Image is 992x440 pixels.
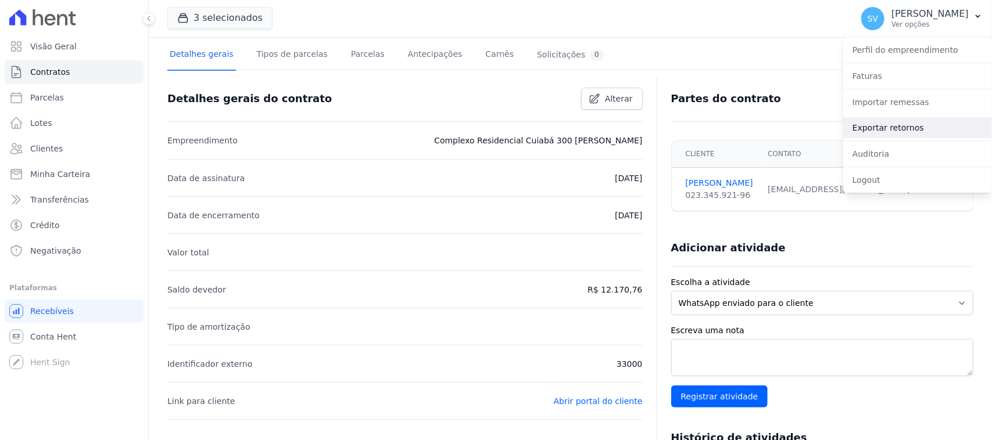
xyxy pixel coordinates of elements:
th: Contato [761,140,919,168]
span: Crédito [30,219,60,231]
th: Cliente [672,140,761,168]
span: Clientes [30,143,63,154]
p: Identificador externo [167,357,252,371]
h3: Partes do contrato [671,92,782,106]
a: Detalhes gerais [167,40,236,71]
p: Saldo devedor [167,283,226,297]
a: Auditoria [843,143,992,164]
a: Logout [843,169,992,190]
a: Solicitações0 [535,40,606,71]
button: 3 selecionados [167,7,273,29]
span: Minha Carteira [30,168,90,180]
label: Escreva uma nota [671,324,973,337]
a: Faturas [843,66,992,86]
div: 023.345.921-96 [686,189,754,201]
a: Carnês [483,40,516,71]
a: Negativação [5,239,144,262]
p: Link para cliente [167,394,235,408]
span: Alterar [605,93,633,104]
a: Importar remessas [843,92,992,113]
a: Exportar retornos [843,117,992,138]
span: Transferências [30,194,89,205]
h3: Detalhes gerais do contrato [167,92,332,106]
span: Contratos [30,66,70,78]
a: Perfil do empreendimento [843,39,992,60]
div: 0 [590,49,604,60]
span: Lotes [30,117,52,129]
a: Clientes [5,137,144,160]
a: Alterar [581,88,643,110]
a: Conta Hent [5,325,144,348]
button: SV [PERSON_NAME] Ver opções [852,2,992,35]
a: Visão Geral [5,35,144,58]
label: Escolha a atividade [671,276,973,288]
a: Tipos de parcelas [255,40,330,71]
a: Parcelas [349,40,387,71]
div: Plataformas [9,281,139,295]
a: Recebíveis [5,300,144,323]
input: Registrar atividade [671,385,768,407]
h3: Adicionar atividade [671,241,786,255]
div: Solicitações [537,49,604,60]
a: Antecipações [406,40,465,71]
p: [DATE] [615,208,642,222]
a: Contratos [5,60,144,84]
p: [PERSON_NAME] [891,8,969,20]
p: Data de encerramento [167,208,260,222]
a: Parcelas [5,86,144,109]
a: Minha Carteira [5,163,144,186]
span: Parcelas [30,92,64,103]
p: [DATE] [615,171,642,185]
p: R$ 12.170,76 [588,283,642,297]
p: Ver opções [891,20,969,29]
p: Complexo Residencial Cuiabá 300 [PERSON_NAME] [434,134,642,147]
p: 33000 [617,357,643,371]
p: Data de assinatura [167,171,245,185]
a: Transferências [5,188,144,211]
div: [EMAIL_ADDRESS][DOMAIN_NAME] [768,183,912,196]
a: [PERSON_NAME] [686,177,754,189]
a: Abrir portal do cliente [554,396,643,406]
p: Empreendimento [167,134,238,147]
a: Crédito [5,214,144,237]
p: Valor total [167,246,209,259]
p: Tipo de amortização [167,320,250,334]
span: SV [868,15,878,23]
span: Conta Hent [30,331,76,342]
span: Visão Geral [30,41,77,52]
span: Negativação [30,245,81,257]
a: Lotes [5,111,144,135]
span: Recebíveis [30,305,74,317]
